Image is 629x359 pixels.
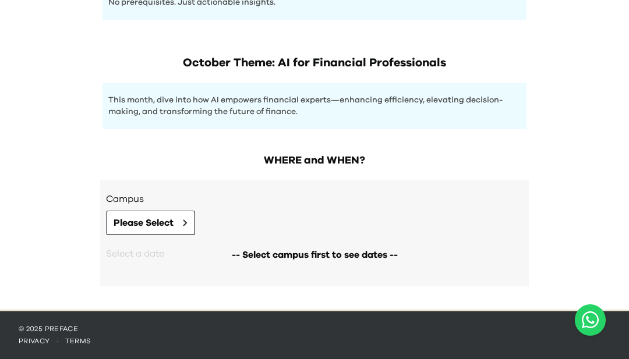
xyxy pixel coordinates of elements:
p: This month, dive into how AI empowers financial experts—enhancing efficiency, elevating decision-... [108,94,521,118]
button: Open WhatsApp chat [575,304,606,336]
a: Chat with us on WhatsApp [575,304,606,336]
p: © 2025 Preface [19,324,610,333]
h2: WHERE and WHEN? [100,152,529,169]
span: -- Select campus first to see dates -- [232,248,398,262]
a: privacy [19,337,50,344]
h3: Campus [106,192,523,206]
button: Please Select [106,211,195,235]
span: · [50,337,65,344]
span: Please Select [114,216,174,230]
a: terms [65,337,91,344]
h1: October Theme: AI for Financial Professionals [103,55,526,71]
